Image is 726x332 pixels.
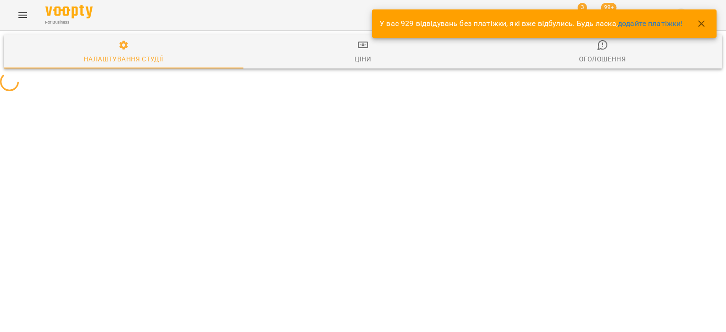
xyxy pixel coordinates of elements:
[380,18,683,29] p: У вас 929 відвідувань без платіжки, які вже відбулись. Будь ласка,
[84,53,163,65] div: Налаштування студії
[45,5,93,18] img: Voopty Logo
[354,53,372,65] div: Ціни
[618,19,683,28] a: додайте платіжки!
[579,53,626,65] div: Оголошення
[578,3,587,12] span: 3
[11,4,34,26] button: Menu
[601,3,617,12] span: 99+
[45,19,93,26] span: For Business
